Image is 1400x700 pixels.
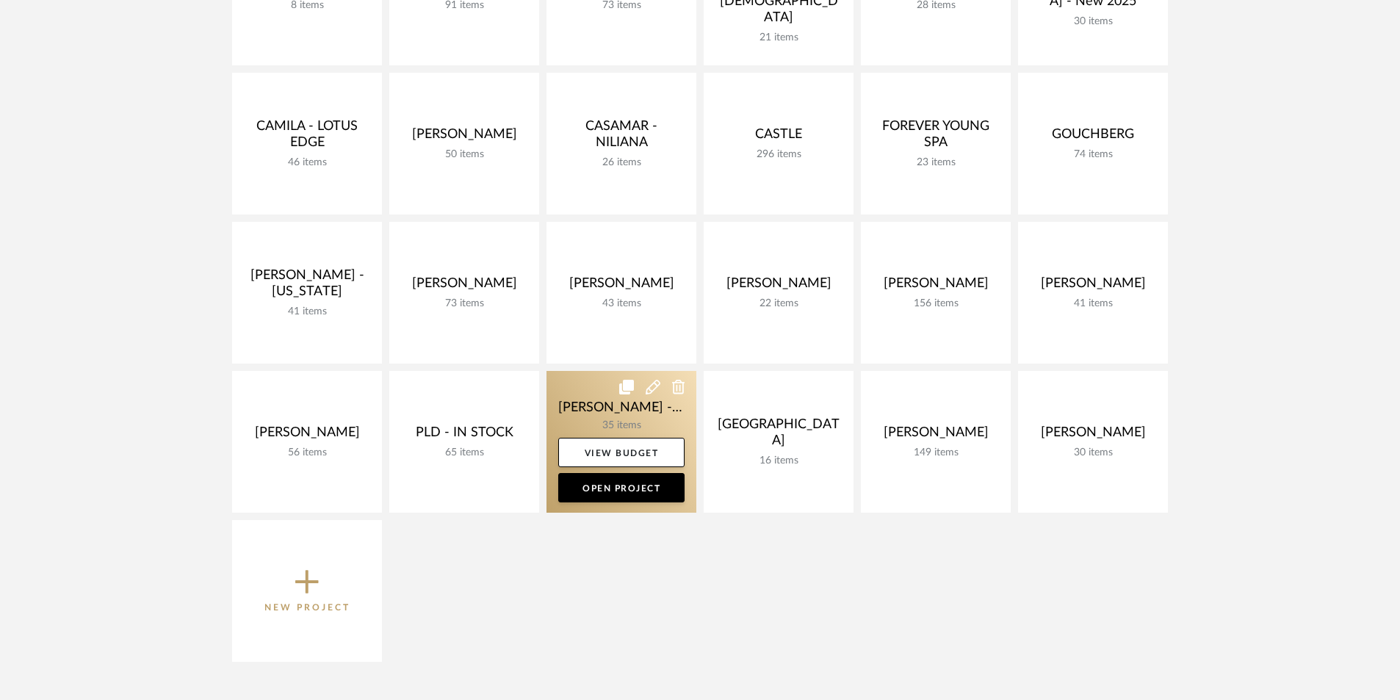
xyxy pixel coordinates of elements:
[401,126,527,148] div: [PERSON_NAME]
[401,148,527,161] div: 50 items
[558,275,685,297] div: [PERSON_NAME]
[1030,148,1156,161] div: 74 items
[244,118,370,156] div: CAMILA - LOTUS EDGE
[715,275,842,297] div: [PERSON_NAME]
[873,297,999,310] div: 156 items
[1030,15,1156,28] div: 30 items
[401,425,527,447] div: PLD - IN STOCK
[244,447,370,459] div: 56 items
[244,267,370,306] div: [PERSON_NAME] - [US_STATE]
[558,297,685,310] div: 43 items
[264,600,350,615] p: New Project
[873,118,999,156] div: FOREVER YOUNG SPA
[401,297,527,310] div: 73 items
[1030,275,1156,297] div: [PERSON_NAME]
[244,425,370,447] div: [PERSON_NAME]
[1030,126,1156,148] div: GOUCHBERG
[558,438,685,467] a: View Budget
[715,416,842,455] div: [GEOGRAPHIC_DATA]
[1030,297,1156,310] div: 41 items
[715,148,842,161] div: 296 items
[558,473,685,502] a: Open Project
[715,455,842,467] div: 16 items
[715,126,842,148] div: CASTLE
[1030,425,1156,447] div: [PERSON_NAME]
[558,156,685,169] div: 26 items
[1030,447,1156,459] div: 30 items
[401,275,527,297] div: [PERSON_NAME]
[873,447,999,459] div: 149 items
[232,520,382,662] button: New Project
[873,156,999,169] div: 23 items
[244,306,370,318] div: 41 items
[401,447,527,459] div: 65 items
[873,275,999,297] div: [PERSON_NAME]
[873,425,999,447] div: [PERSON_NAME]
[558,118,685,156] div: CASAMAR - NILIANA
[244,156,370,169] div: 46 items
[715,297,842,310] div: 22 items
[715,32,842,44] div: 21 items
